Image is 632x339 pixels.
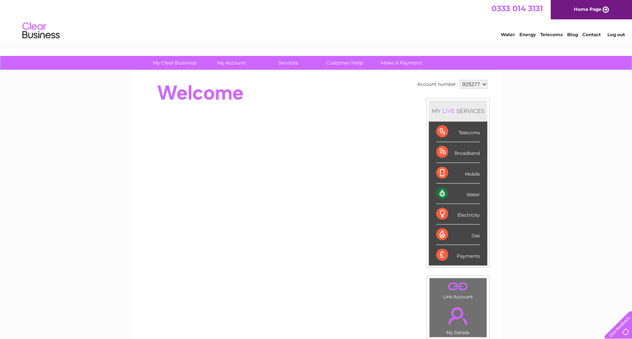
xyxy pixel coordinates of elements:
div: Payments [436,245,480,265]
img: logo.png [22,19,60,42]
a: Water [501,32,515,37]
td: Link Account [429,278,487,301]
div: Water [436,183,480,204]
a: . [431,280,485,293]
a: My Account [201,56,262,70]
a: Blog [567,32,578,37]
div: Gas [436,225,480,245]
a: Energy [519,32,536,37]
div: Telecoms [436,122,480,142]
a: My Clear Business [144,56,205,70]
a: Make A Payment [371,56,432,70]
a: Log out [607,32,625,37]
a: . [431,303,485,329]
a: Services [257,56,319,70]
a: 0333 014 3131 [491,4,543,13]
div: Broadband [436,142,480,163]
div: Clear Business is a trading name of Verastar Limited (registered in [GEOGRAPHIC_DATA] No. 3667643... [140,4,493,36]
td: My Details [429,301,487,338]
div: MY SERVICES [429,100,487,122]
div: Electricity [436,204,480,225]
td: Account number [415,78,458,91]
div: LIVE [441,107,456,114]
a: Telecoms [540,32,563,37]
a: Customer Help [314,56,375,70]
a: Contact [582,32,601,37]
div: Mobile [436,163,480,183]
